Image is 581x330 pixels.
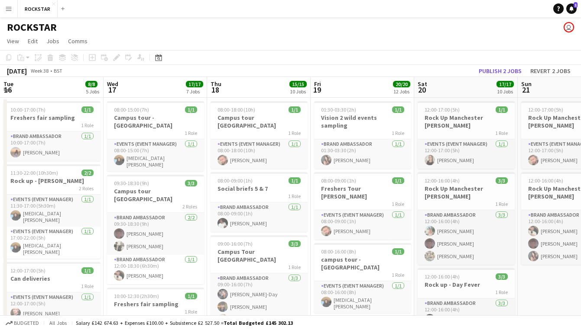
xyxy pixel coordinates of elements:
[392,248,404,255] span: 1/1
[3,177,101,185] h3: Rock up - [PERSON_NAME]
[314,101,411,169] div: 01:30-03:30 (2h)1/1Vision 2 wild events sampling1 RoleBrand Ambassador1/101:30-03:30 (2h)[PERSON_...
[566,3,577,14] a: 1
[107,300,204,308] h3: Freshers fair sampling
[314,185,411,200] h3: Freshers Tour [PERSON_NAME]
[289,81,307,87] span: 15/15
[107,213,204,255] app-card-role: Brand Ambassador2/209:30-18:30 (9h)[PERSON_NAME][PERSON_NAME]
[211,185,308,192] h3: Social briefs 5 & 7
[2,85,13,95] span: 16
[314,172,411,240] app-job-card: 08:00-09:00 (1h)1/1Freshers Tour [PERSON_NAME]1 RoleEvents (Event Manager)1/108:00-09:00 (1h)[PER...
[418,114,515,129] h3: Rock Up Manchester [PERSON_NAME]
[182,203,197,210] span: 2 Roles
[496,273,508,280] span: 3/3
[289,106,301,113] span: 1/1
[107,139,204,171] app-card-role: Events (Event Manager)1/108:00-15:00 (7h)[MEDICAL_DATA][PERSON_NAME]
[521,80,532,88] span: Sun
[24,35,41,47] a: Edit
[107,114,204,129] h3: Campus tour - [GEOGRAPHIC_DATA]
[48,320,68,326] span: All jobs
[416,85,427,95] span: 20
[3,101,101,161] div: 10:00-17:00 (7h)1/1Freshers fair sampling1 RoleBrand Ambassador1/110:00-17:00 (7h)[PERSON_NAME]
[86,88,99,95] div: 5 Jobs
[65,35,91,47] a: Comms
[7,21,57,34] h1: ROCKSTAR
[496,177,508,184] span: 3/3
[393,81,410,87] span: 20/20
[224,320,293,326] span: Total Budgeted £145 302.13
[81,283,94,289] span: 1 Role
[496,106,508,113] span: 1/1
[425,106,460,113] span: 12:00-17:00 (5h)
[314,114,411,129] h3: Vision 2 wild events sampling
[14,320,39,326] span: Budgeted
[392,177,404,184] span: 1/1
[290,88,306,95] div: 10 Jobs
[392,201,404,207] span: 1 Role
[3,227,101,259] app-card-role: Events (Event Manager)1/117:00-22:00 (5h)[MEDICAL_DATA][PERSON_NAME]
[114,293,159,299] span: 10:00-12:30 (2h30m)
[425,177,460,184] span: 12:00-16:00 (4h)
[475,65,525,77] button: Publish 2 jobs
[211,80,221,88] span: Thu
[186,81,203,87] span: 17/17
[54,67,62,74] div: BST
[314,281,411,313] app-card-role: Events (Event Manager)1/108:00-16:00 (8h)[MEDICAL_DATA][PERSON_NAME]
[289,240,301,247] span: 3/3
[81,170,94,176] span: 2/2
[3,114,101,122] h3: Freshers fair sampling
[289,177,301,184] span: 1/1
[185,106,197,113] span: 1/1
[392,130,404,136] span: 1 Role
[321,177,356,184] span: 08:00-09:00 (1h)
[418,210,515,265] app-card-role: Brand Ambassador3/312:00-16:00 (4h)[PERSON_NAME][PERSON_NAME][PERSON_NAME]
[43,35,63,47] a: Jobs
[211,273,308,328] app-card-role: Brand Ambassador3/309:00-16:00 (7h)[PERSON_NAME]-Day[PERSON_NAME][PERSON_NAME]
[114,180,149,186] span: 09:30-18:30 (9h)
[321,248,356,255] span: 08:00-16:00 (8h)
[527,65,574,77] button: Revert 2 jobs
[392,272,404,278] span: 1 Role
[393,88,410,95] div: 12 Jobs
[314,210,411,240] app-card-role: Events (Event Manager)1/108:00-09:00 (1h)[PERSON_NAME]
[217,240,253,247] span: 09:00-16:00 (7h)
[418,281,515,288] h3: Rock up - Day Fever
[314,243,411,313] app-job-card: 08:00-16:00 (8h)1/1campus tour - [GEOGRAPHIC_DATA]1 RoleEvents (Event Manager)1/108:00-16:00 (8h)...
[7,37,19,45] span: View
[217,177,253,184] span: 08:00-09:00 (1h)
[495,201,508,207] span: 1 Role
[211,235,308,328] app-job-card: 09:00-16:00 (7h)3/3Campus Tour [GEOGRAPHIC_DATA]1 RoleBrand Ambassador3/309:00-16:00 (7h)[PERSON_...
[211,101,308,169] app-job-card: 08:00-18:00 (10h)1/1Campus tour [GEOGRAPHIC_DATA]1 RoleEvents (Event Manager)1/108:00-18:00 (10h)...
[211,172,308,232] app-job-card: 08:00-09:00 (1h)1/1Social briefs 5 & 71 RoleBrand Ambassador1/108:00-09:00 (1h)[PERSON_NAME]
[107,80,118,88] span: Wed
[418,101,515,169] app-job-card: 12:00-17:00 (5h)1/1Rock Up Manchester [PERSON_NAME]1 RoleEvents (Event Manager)1/112:00-17:00 (5h...
[68,37,88,45] span: Comms
[314,139,411,169] app-card-role: Brand Ambassador1/101:30-03:30 (2h)[PERSON_NAME]
[392,106,404,113] span: 1/1
[209,85,221,95] span: 18
[564,22,574,32] app-user-avatar: Ed Harvey
[29,67,50,74] span: Week 38
[107,175,204,284] div: 09:30-18:30 (9h)3/3Campus tour [GEOGRAPHIC_DATA]2 RolesBrand Ambassador2/209:30-18:30 (9h)[PERSON...
[3,131,101,161] app-card-role: Brand Ambassador1/110:00-17:00 (7h)[PERSON_NAME]
[107,101,204,171] app-job-card: 08:00-15:00 (7h)1/1Campus tour - [GEOGRAPHIC_DATA]1 RoleEvents (Event Manager)1/108:00-15:00 (7h)...
[3,35,23,47] a: View
[425,273,460,280] span: 12:00-16:00 (4h)
[313,85,321,95] span: 19
[528,106,563,113] span: 12:00-17:00 (5h)
[418,185,515,200] h3: Rock Up Manchester [PERSON_NAME]
[497,88,513,95] div: 10 Jobs
[211,202,308,232] app-card-role: Brand Ambassador1/108:00-09:00 (1h)[PERSON_NAME]
[185,130,197,136] span: 1 Role
[495,130,508,136] span: 1 Role
[418,172,515,265] div: 12:00-16:00 (4h)3/3Rock Up Manchester [PERSON_NAME]1 RoleBrand Ambassador3/312:00-16:00 (4h)[PERS...
[211,139,308,169] app-card-role: Events (Event Manager)1/108:00-18:00 (10h)[PERSON_NAME]
[4,318,40,328] button: Budgeted
[495,289,508,295] span: 1 Role
[7,67,27,75] div: [DATE]
[3,292,101,322] app-card-role: Events (Event Manager)1/112:00-17:00 (5h)[PERSON_NAME]
[107,187,204,203] h3: Campus tour [GEOGRAPHIC_DATA]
